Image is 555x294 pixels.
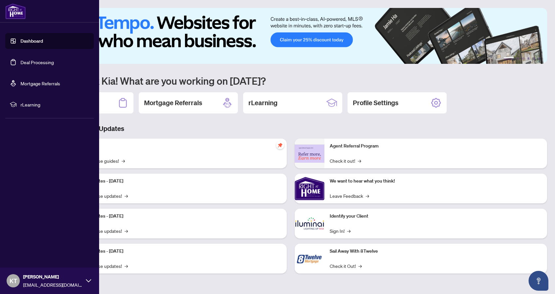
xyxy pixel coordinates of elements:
[330,143,542,150] p: Agent Referral Program
[330,157,361,164] a: Check it out!→
[522,57,525,60] button: 3
[295,174,324,203] img: We want to hear what you think!
[358,157,361,164] span: →
[122,157,125,164] span: →
[330,192,369,199] a: Leave Feedback→
[20,101,89,108] span: rLearning
[330,248,542,255] p: Sail Away With 8Twelve
[503,57,514,60] button: 1
[533,57,535,60] button: 5
[517,57,519,60] button: 2
[125,262,128,270] span: →
[144,98,202,107] h2: Mortgage Referrals
[34,74,547,87] h1: Welcome back Kia! What are you working on [DATE]?
[20,38,43,44] a: Dashboard
[330,262,362,270] a: Check it Out!→
[20,59,54,65] a: Deal Processing
[358,262,362,270] span: →
[69,143,281,150] p: Self-Help
[353,98,398,107] h2: Profile Settings
[34,8,547,64] img: Slide 0
[347,227,351,234] span: →
[366,192,369,199] span: →
[69,248,281,255] p: Platform Updates - [DATE]
[295,244,324,273] img: Sail Away With 8Twelve
[23,273,83,280] span: [PERSON_NAME]
[23,281,83,288] span: [EMAIL_ADDRESS][DOMAIN_NAME]
[538,57,540,60] button: 6
[248,98,277,107] h2: rLearning
[529,271,548,291] button: Open asap
[69,213,281,220] p: Platform Updates - [DATE]
[5,3,26,19] img: logo
[295,145,324,163] img: Agent Referral Program
[276,141,284,149] span: pushpin
[527,57,530,60] button: 4
[69,178,281,185] p: Platform Updates - [DATE]
[330,178,542,185] p: We want to hear what you think!
[330,227,351,234] a: Sign In!→
[125,192,128,199] span: →
[20,80,60,86] a: Mortgage Referrals
[295,209,324,238] img: Identify your Client
[125,227,128,234] span: →
[330,213,542,220] p: Identify your Client
[34,124,547,133] h3: Brokerage & Industry Updates
[10,276,17,285] span: KT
